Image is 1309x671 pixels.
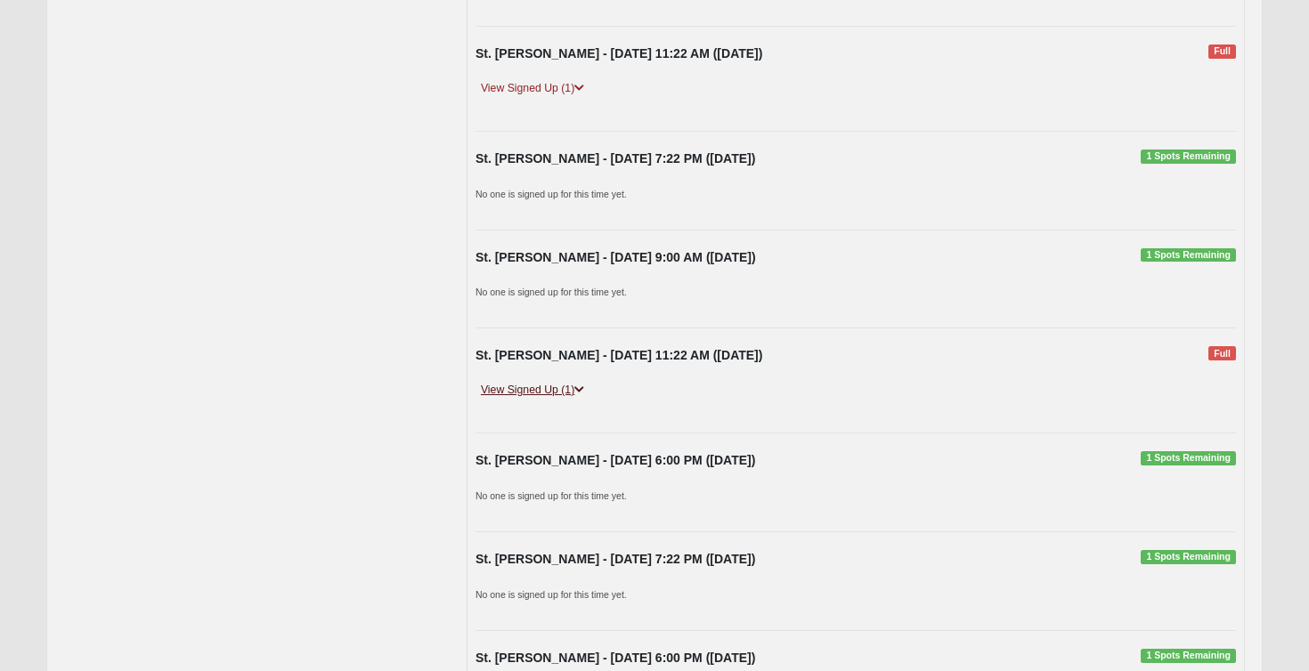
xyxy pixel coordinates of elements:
[476,490,627,501] small: No one is signed up for this time yet.
[476,189,627,199] small: No one is signed up for this time yet.
[1208,44,1236,59] span: Full
[1141,550,1236,564] span: 1 Spots Remaining
[476,348,763,362] strong: St. [PERSON_NAME] - [DATE] 11:22 AM ([DATE])
[476,453,755,467] strong: St. [PERSON_NAME] - [DATE] 6:00 PM ([DATE])
[476,651,755,665] strong: St. [PERSON_NAME] - [DATE] 6:00 PM ([DATE])
[476,151,755,166] strong: St. [PERSON_NAME] - [DATE] 7:22 PM ([DATE])
[476,287,627,297] small: No one is signed up for this time yet.
[476,46,763,61] strong: St. [PERSON_NAME] - [DATE] 11:22 AM ([DATE])
[1141,649,1236,663] span: 1 Spots Remaining
[1141,451,1236,465] span: 1 Spots Remaining
[1141,150,1236,164] span: 1 Spots Remaining
[476,79,589,98] a: View Signed Up (1)
[1141,248,1236,263] span: 1 Spots Remaining
[476,589,627,600] small: No one is signed up for this time yet.
[1208,346,1236,360] span: Full
[476,552,755,566] strong: St. [PERSON_NAME] - [DATE] 7:22 PM ([DATE])
[476,250,756,264] strong: St. [PERSON_NAME] - [DATE] 9:00 AM ([DATE])
[476,381,589,400] a: View Signed Up (1)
